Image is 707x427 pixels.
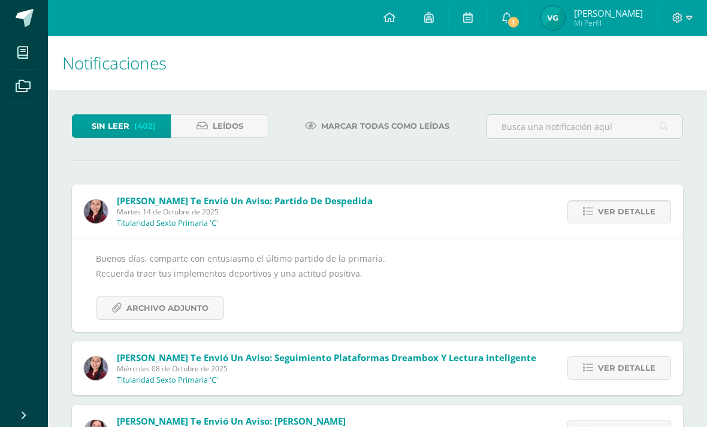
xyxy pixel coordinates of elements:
p: Titularidad Sexto Primaria 'C' [117,375,218,385]
span: Sin leer [92,115,129,137]
span: Leídos [213,115,243,137]
span: Martes 14 de Octubre de 2025 [117,207,373,217]
span: [PERSON_NAME] te envió un aviso: Seguimiento plataformas Dreambox y Lectura Inteligente [117,352,536,364]
span: [PERSON_NAME] te envió un aviso: Partido de despedida [117,195,373,207]
span: 1 [507,16,520,29]
span: Archivo Adjunto [126,297,209,319]
span: Ver detalle [598,357,655,379]
a: Marcar todas como leídas [290,114,464,138]
img: 5d3f87f6650fdbda4904ca6dbcf1978c.png [84,356,108,380]
span: (402) [134,115,156,137]
a: Sin leer(402) [72,114,171,138]
div: Buenos días, comparte con entusiasmo el último partido de la primaria. Recuerda traer tus impleme... [96,251,659,320]
a: Leídos [171,114,270,138]
span: Marcar todas como leídas [321,115,449,137]
span: [PERSON_NAME] [574,7,643,19]
span: Ver detalle [598,201,655,223]
span: Notificaciones [62,52,167,74]
span: Miércoles 08 de Octubre de 2025 [117,364,536,374]
p: Titularidad Sexto Primaria 'C' [117,219,218,228]
a: Archivo Adjunto [96,296,224,320]
span: [PERSON_NAME] te envió un aviso: [PERSON_NAME] [117,415,346,427]
input: Busca una notificación aquí [487,115,682,138]
img: 5d3f87f6650fdbda4904ca6dbcf1978c.png [84,199,108,223]
img: fdd4da440fb7606e268598b632c2f4fd.png [541,6,565,30]
span: Mi Perfil [574,18,643,28]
